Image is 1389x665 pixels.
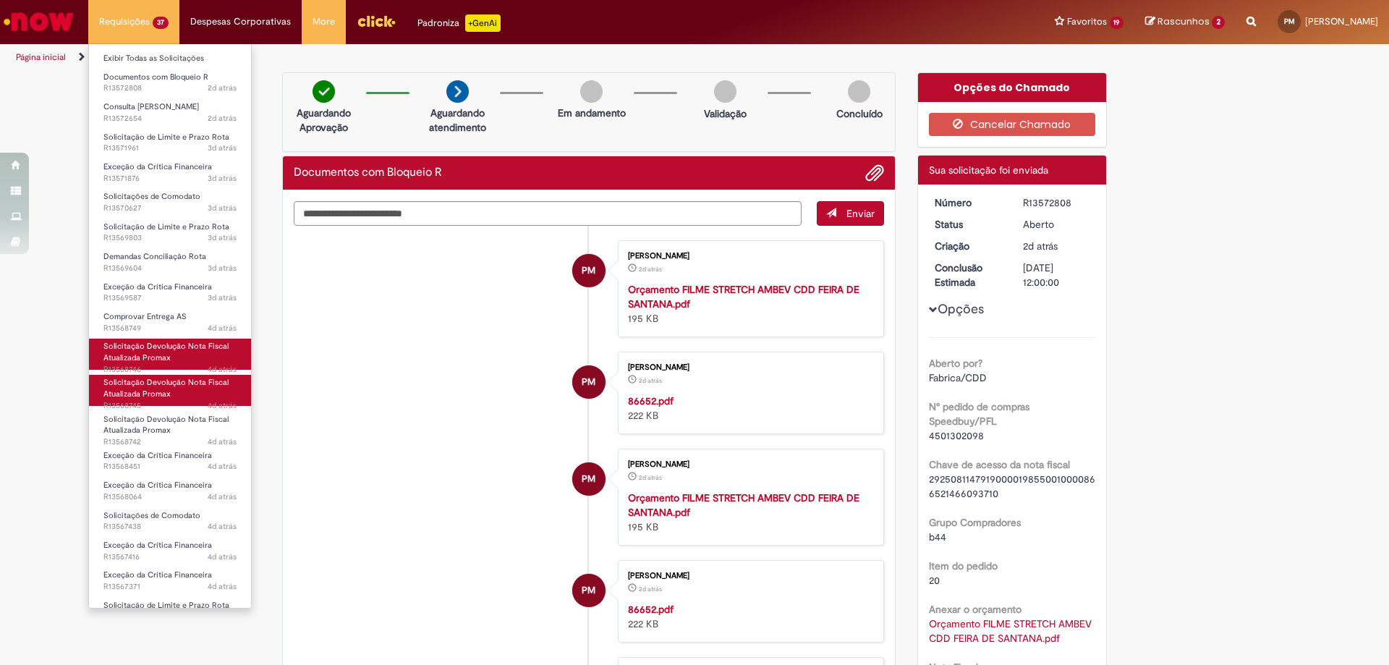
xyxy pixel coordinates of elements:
[628,602,869,631] div: 222 KB
[89,189,251,216] a: Aberto R13570627 : Solicitações de Comodato
[929,603,1021,616] b: Anexar o orçamento
[208,143,237,153] span: 3d atrás
[89,159,251,186] a: Aberto R13571876 : Exceção da Crítica Financeira
[89,508,251,535] a: Aberto R13567438 : Solicitações de Comodato
[582,573,595,608] span: PM
[208,436,237,447] time: 25/09/2025 21:59:36
[208,521,237,532] time: 25/09/2025 15:41:08
[836,106,883,121] p: Concluído
[208,581,237,592] span: 4d atrás
[422,106,493,135] p: Aguardando atendimento
[16,51,66,63] a: Página inicial
[89,309,251,336] a: Aberto R13568749 : Comprovar Entrega AS
[208,323,237,334] span: 4d atrás
[1023,195,1090,210] div: R13572808
[208,203,237,213] span: 3d atrás
[639,473,662,482] time: 27/09/2025 10:22:50
[103,461,237,473] span: R13568451
[153,17,169,29] span: 37
[1067,14,1107,29] span: Favoritos
[208,203,237,213] time: 26/09/2025 13:37:32
[848,80,870,103] img: img-circle-grey.png
[924,239,1013,253] dt: Criação
[628,603,674,616] a: 86652.pdf
[582,462,595,496] span: PM
[294,166,442,179] h2: Documentos com Bloqueio R Histórico de tíquete
[628,252,869,261] div: [PERSON_NAME]
[846,207,875,220] span: Enviar
[89,69,251,96] a: Aberto R13572808 : Documentos com Bloqueio R
[639,585,662,593] span: 2d atrás
[103,364,237,376] span: R13568746
[865,164,884,182] button: Adicionar anexos
[89,219,251,246] a: Aberto R13569803 : Solicitação de Limite e Prazo Rota
[313,14,335,29] span: More
[929,113,1096,136] button: Cancelar Chamado
[918,73,1107,102] div: Opções do Chamado
[313,80,335,103] img: check-circle-green.png
[89,567,251,594] a: Aberto R13567371 : Exceção da Crítica Financeira
[639,376,662,385] time: 27/09/2025 10:35:35
[628,460,869,469] div: [PERSON_NAME]
[89,478,251,504] a: Aberto R13568064 : Exceção da Crítica Financeira
[628,491,869,534] div: 195 KB
[208,491,237,502] time: 25/09/2025 16:59:04
[208,113,237,124] span: 2d atrás
[446,80,469,103] img: arrow-next.png
[103,281,212,292] span: Exceção da Crítica Financeira
[208,551,237,562] time: 25/09/2025 15:38:37
[572,574,606,607] div: Paula Camille Azevedo Martins
[208,364,237,375] time: 25/09/2025 22:02:17
[929,473,1095,500] span: 29250811479190000198550010000866521466093710
[89,99,251,126] a: Aberto R13572654 : Consulta Serasa
[628,283,859,310] a: Orçamento FILME STRETCH AMBEV CDD FEIRA DE SANTANA.pdf
[208,461,237,472] span: 4d atrás
[628,394,674,407] a: 86652.pdf
[929,371,987,384] span: Fabrica/CDD
[817,201,884,226] button: Enviar
[103,191,200,202] span: Solicitações de Comodato
[1023,240,1058,253] span: 2d atrás
[89,51,251,67] a: Exibir Todas as Solicitações
[294,201,802,226] textarea: Digite sua mensagem aqui...
[628,572,869,580] div: [PERSON_NAME]
[628,491,859,519] a: Orçamento FILME STRETCH AMBEV CDD FEIRA DE SANTANA.pdf
[1023,239,1090,253] div: 27/09/2025 10:35:38
[208,323,237,334] time: 25/09/2025 22:11:11
[1212,16,1225,29] span: 2
[704,106,747,121] p: Validação
[208,581,237,592] time: 25/09/2025 15:31:55
[357,10,396,32] img: click_logo_yellow_360x200.png
[208,292,237,303] time: 26/09/2025 10:05:03
[1023,240,1058,253] time: 27/09/2025 10:35:38
[558,106,626,120] p: Em andamento
[103,173,237,185] span: R13571876
[103,341,229,363] span: Solicitação Devolução Nota Fiscal Atualizada Promax
[89,598,251,624] a: Aberto R13566933 : Solicitação de Limite e Prazo Rota
[103,510,200,521] span: Solicitações de Comodato
[103,400,237,412] span: R13568745
[103,540,212,551] span: Exceção da Crítica Financeira
[929,574,940,587] span: 20
[572,462,606,496] div: Paula Camille Azevedo Martins
[208,173,237,184] span: 3d atrás
[1110,17,1124,29] span: 19
[103,132,229,143] span: Solicitação de Limite e Prazo Rota
[639,376,662,385] span: 2d atrás
[89,279,251,306] a: Aberto R13569587 : Exceção da Crítica Financeira
[714,80,736,103] img: img-circle-grey.png
[628,282,869,326] div: 195 KB
[208,400,237,411] span: 4d atrás
[929,357,982,370] b: Aberto por?
[103,480,212,491] span: Exceção da Crítica Financeira
[929,530,946,543] span: b44
[103,377,229,399] span: Solicitação Devolução Nota Fiscal Atualizada Promax
[103,581,237,593] span: R13567371
[103,450,212,461] span: Exceção da Crítica Financeira
[580,80,603,103] img: img-circle-grey.png
[208,461,237,472] time: 25/09/2025 18:00:42
[103,491,237,503] span: R13568064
